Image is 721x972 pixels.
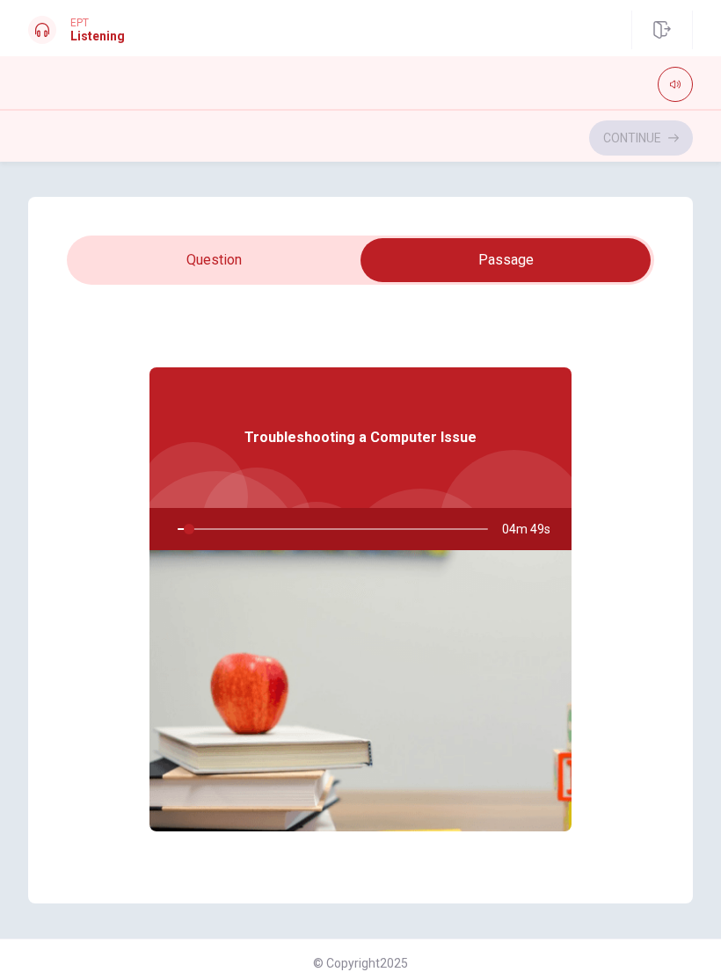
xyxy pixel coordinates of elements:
span: EPT [70,17,125,29]
h1: Listening [70,29,125,43]
img: Troubleshooting a Computer Issue [149,550,572,831]
span: Troubleshooting a Computer Issue [244,427,477,448]
span: © Copyright 2025 [313,956,408,970]
span: 04m 49s [502,508,564,550]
